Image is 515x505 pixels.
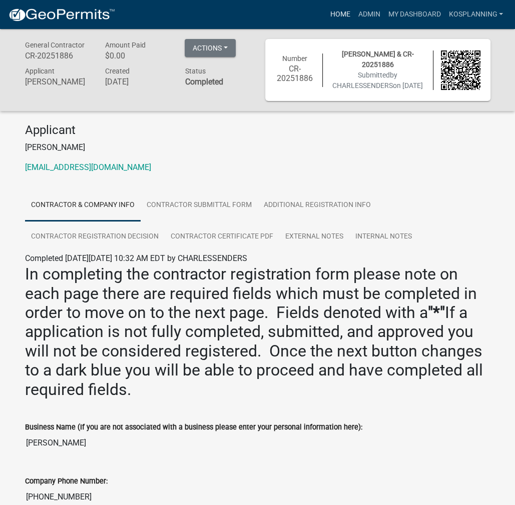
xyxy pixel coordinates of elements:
[105,51,170,60] h6: $0.00
[141,189,258,221] a: Contractor Submittal Form
[25,51,90,60] h6: CR-20251886
[25,189,141,221] a: Contractor & Company Info
[349,221,418,253] a: Internal Notes
[105,77,170,86] h6: [DATE]
[25,41,85,49] span: General Contractor
[25,424,362,431] label: Business Name (If you are not associated with a business please enter your personal information h...
[185,39,236,57] button: Actions
[444,5,507,24] a: kosplanning
[332,71,423,89] span: Submitted on [DATE]
[185,67,205,75] span: Status
[384,5,444,24] a: My Dashboard
[25,162,151,172] a: [EMAIL_ADDRESS][DOMAIN_NAME]
[25,77,90,86] h6: [PERSON_NAME]
[326,5,354,24] a: Home
[105,67,129,75] span: Created
[25,478,108,485] label: Company Phone Number:
[275,64,315,83] h6: CR-20251886
[441,50,480,90] img: QR code
[25,253,247,263] span: Completed [DATE][DATE] 10:32 AM EDT by CHARLESSENDERS
[185,77,223,86] strong: Completed
[282,54,307,62] span: Number
[279,221,349,253] a: External Notes
[25,221,165,253] a: Contractor Registration Decision
[342,50,414,68] span: [PERSON_NAME] & CR-20251886
[25,141,490,153] p: [PERSON_NAME]
[165,221,279,253] a: Contractor Certificate PDF
[25,67,55,75] span: Applicant
[25,264,490,399] h2: In completing the contractor registration form please note on each page there are required fields...
[105,41,145,49] span: Amount Paid
[354,5,384,24] a: Admin
[25,123,490,137] h4: Applicant
[258,189,377,221] a: Additional Registration Info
